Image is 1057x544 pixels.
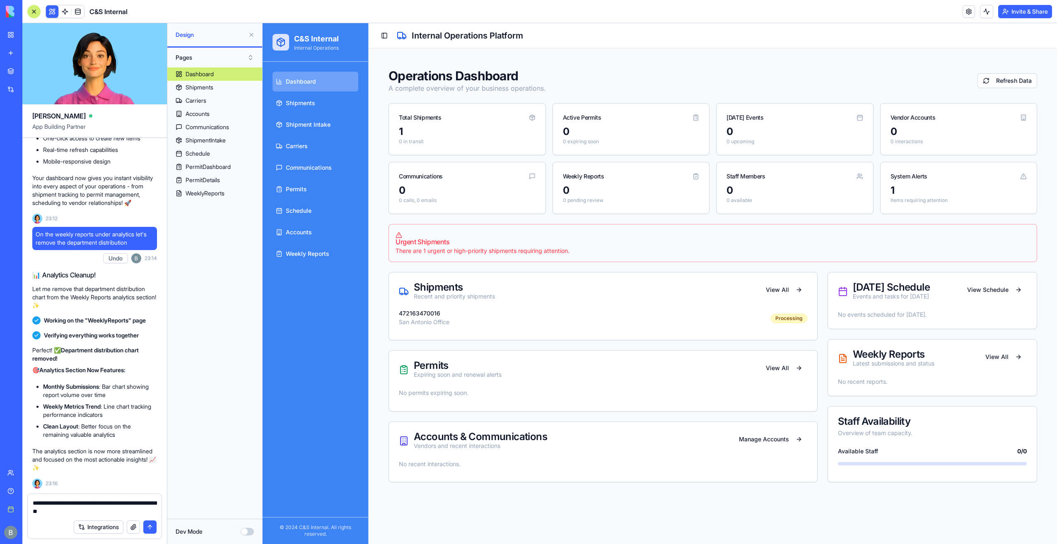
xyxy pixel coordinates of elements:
li: One-click access to create new items [43,134,157,142]
div: ShipmentIntake [186,136,226,144]
div: WeeklyReports [186,189,224,197]
p: The analytics section is now more streamlined and focused on the most actionable insights! 📈✨ [32,447,157,472]
h1: C&S Internal [31,10,76,22]
p: No events scheduled for [DATE]. [575,287,764,296]
p: Items requiring attention [628,174,765,181]
p: 0 pending review [300,174,437,181]
img: ACg8ocIug40qN1SCXJiinWdltW7QsPxROn8ZAVDlgOtPD8eQfXIZmw=s96-c [4,526,17,539]
li: : Better focus on the remaining valuable analytics [43,422,157,439]
div: Permits [151,337,239,347]
a: Permits [10,156,96,176]
a: Shipments [167,81,262,94]
a: Carriers [10,113,96,133]
p: 0 upcoming [464,115,601,122]
div: Communications [186,123,229,131]
div: 1 [628,161,765,174]
a: View All [498,259,545,274]
span: 23:16 [46,480,58,487]
span: Shipments [23,76,53,84]
p: Available Staff [575,424,615,432]
div: PermitDetails [186,176,220,184]
div: Events and tasks for [DATE] [590,269,667,277]
li: Real-time refresh capabilities [43,146,157,154]
div: Staff Availability [575,393,764,403]
div: Accounts & Communications [151,409,285,419]
img: Ella_00000_wcx2te.png [32,214,42,224]
li: : Line chart tracking performance indicators [43,402,157,419]
p: Let me remove that department distribution chart from the Weekly Reports analytics section! ✨ [32,285,157,310]
button: Integrations [74,520,123,534]
p: 0 in transit [136,115,273,122]
a: PermitDetails [167,173,262,187]
a: ShipmentIntake [167,134,262,147]
div: [DATE] Events [464,90,501,99]
strong: Analytics Section Now Features: [39,366,125,373]
img: Ella_00000_wcx2te.png [32,479,42,489]
div: Weekly Reports [300,149,342,157]
div: 0 [300,161,437,174]
p: No recent reports. [575,354,764,363]
div: Vendors and recent interactions [151,419,285,427]
span: Shipment Intake [23,97,68,106]
p: A complete overview of your business operations. [126,60,283,70]
li: Mobile-responsive design [43,157,157,166]
a: Shipment Intake [10,91,96,111]
span: C&S Internal [89,7,128,17]
a: Schedule [167,147,262,160]
div: [DATE] Schedule [590,259,667,269]
p: San Antonio Office [136,295,187,303]
a: PermitDashboard [167,160,262,173]
span: Permits [23,162,44,170]
a: Accounts [10,199,96,219]
strong: Department distribution chart removed! [32,347,139,362]
p: 472163470016 [136,287,187,293]
span: Accounts [23,205,49,213]
img: logo [6,6,57,17]
a: Schedule [10,178,96,197]
div: Shipments [186,83,213,91]
div: Processing [508,291,545,300]
div: Schedule [186,149,210,158]
div: System Alerts [628,149,665,157]
div: Communications [136,149,180,157]
div: Staff Members [464,149,502,157]
p: No permits expiring soon. [136,366,545,374]
button: Pages [171,51,258,64]
span: Communications [23,140,69,149]
div: There are 1 urgent or high-priority shipments requiring attention. [133,224,767,232]
div: Expiring soon and renewal alerts [151,347,239,356]
a: Accounts [167,107,262,120]
div: 0 [628,102,765,115]
a: View Schedule [700,259,764,274]
span: Weekly Reports [23,226,67,235]
span: Dashboard [23,54,53,63]
a: View All [498,337,545,352]
p: Perfect! ✅ [32,346,157,363]
h5: Urgent Shipments [133,215,767,222]
span: [PERSON_NAME] [32,111,86,121]
button: Invite & Share [998,5,1052,18]
div: 0 [136,161,273,174]
p: Your dashboard now gives you instant visibility into every aspect of your operations - from shipm... [32,174,157,207]
div: Latest submissions and status [590,336,672,344]
p: 0 interactions [628,115,765,122]
p: 🎯 [32,366,157,374]
a: Weekly Reports [10,221,96,241]
a: View All [718,326,764,341]
h2: 📊 Analytics Cleanup! [32,270,157,280]
p: 0 available [464,174,601,181]
div: PermitDashboard [186,163,231,171]
a: WeeklyReports [167,187,262,200]
a: Communications [10,135,96,154]
div: Total Shipments [136,90,179,99]
img: ACg8ocIug40qN1SCXJiinWdltW7QsPxROn8ZAVDlgOtPD8eQfXIZmw=s96-c [131,253,141,263]
a: Dashboard [167,67,262,81]
h2: Internal Operations Platform [149,7,261,18]
div: Active Permits [300,90,339,99]
div: Weekly Reports [590,326,672,336]
div: Recent and priority shipments [151,269,232,277]
p: 0 / 0 [755,424,764,432]
a: Shipments [10,70,96,90]
div: 1 [136,102,273,115]
div: 0 [464,102,601,115]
